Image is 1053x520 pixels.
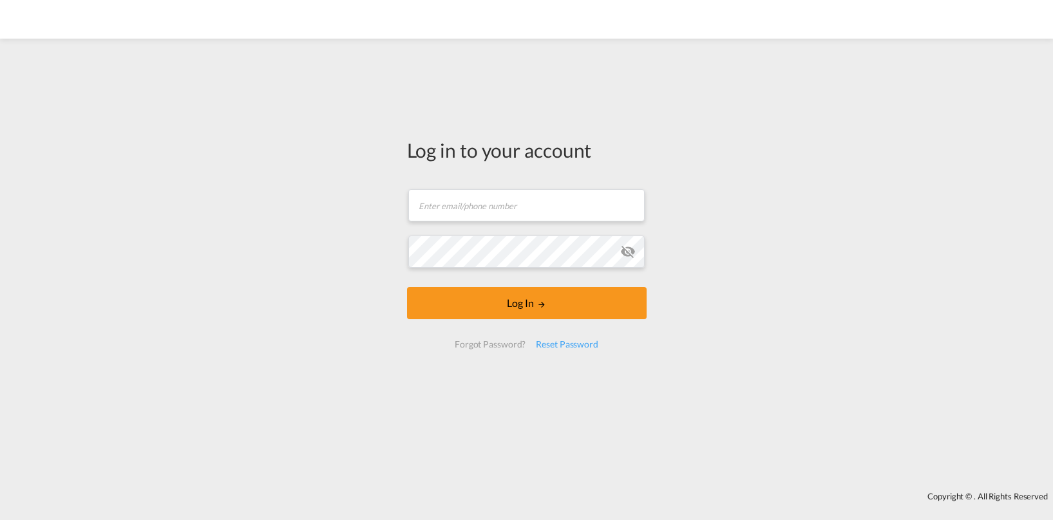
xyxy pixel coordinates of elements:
[450,333,531,356] div: Forgot Password?
[531,333,603,356] div: Reset Password
[407,287,647,319] button: LOGIN
[408,189,645,221] input: Enter email/phone number
[407,136,647,163] div: Log in to your account
[620,244,636,259] md-icon: icon-eye-off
